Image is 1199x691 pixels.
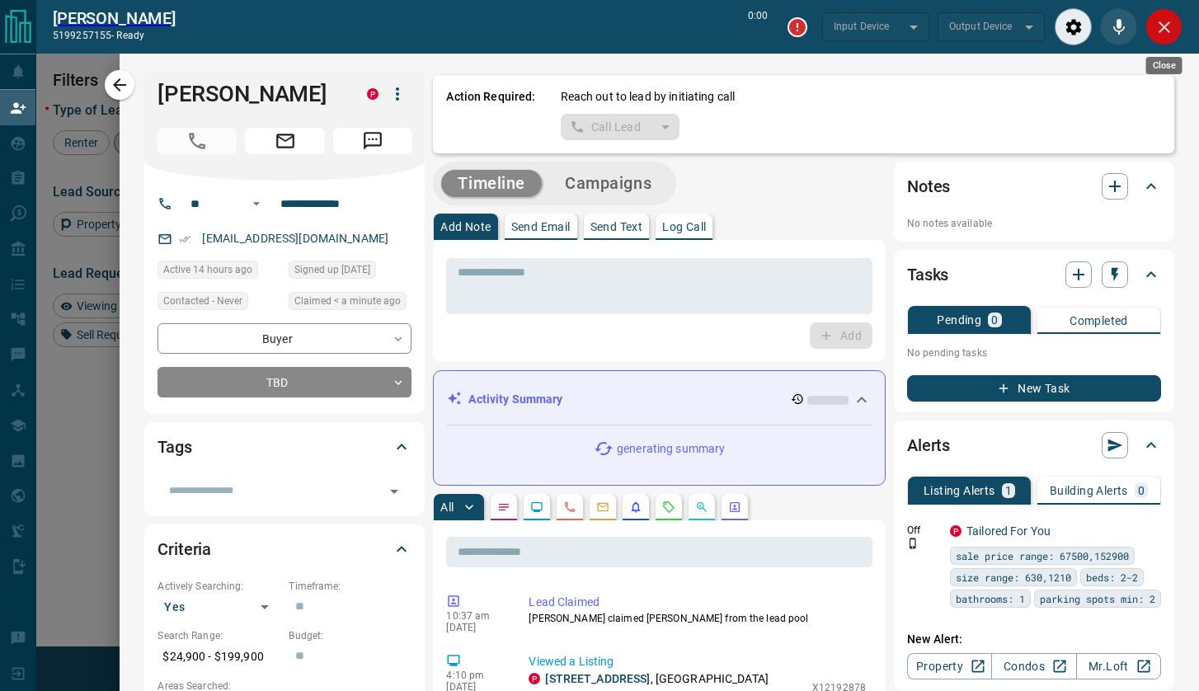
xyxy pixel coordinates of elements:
p: Viewed a Listing [529,653,866,670]
span: size range: 630,1210 [956,569,1071,585]
p: Completed [1070,315,1128,327]
div: Mute [1100,8,1137,45]
h2: Notes [907,173,950,200]
p: 0:00 [748,8,768,45]
div: Alerts [907,425,1161,465]
p: Building Alerts [1050,485,1128,496]
p: Action Required: [446,88,535,140]
svg: Push Notification Only [907,538,919,549]
p: Off [907,523,940,538]
p: New Alert: [907,631,1161,648]
p: Pending [937,314,981,326]
p: Activity Summary [468,391,562,408]
div: TBD [158,367,411,397]
p: Send Text [590,221,643,233]
span: sale price range: 67500,152900 [956,548,1129,564]
svg: Lead Browsing Activity [530,501,543,514]
p: 0 [1138,485,1145,496]
div: Audio Settings [1055,8,1092,45]
span: Contacted - Never [163,293,242,309]
button: New Task [907,375,1161,402]
span: parking spots min: 2 [1040,590,1155,607]
div: Tags [158,427,411,467]
div: Buyer [158,323,411,354]
span: Signed up [DATE] [294,261,370,278]
a: Condos [991,653,1076,679]
span: beds: 2-2 [1086,569,1138,585]
h1: [PERSON_NAME] [158,81,342,107]
p: Listing Alerts [924,485,995,496]
a: [EMAIL_ADDRESS][DOMAIN_NAME] [202,232,388,245]
p: generating summary [617,440,725,458]
p: Search Range: [158,628,280,643]
p: 5199257155 - [53,28,176,43]
svg: Agent Actions [728,501,741,514]
p: No pending tasks [907,341,1161,365]
span: Claimed < a minute ago [294,293,401,309]
p: 1 [1005,485,1012,496]
h2: Tags [158,434,191,460]
p: Send Email [511,221,571,233]
p: Lead Claimed [529,594,866,611]
p: Timeframe: [289,579,411,594]
h2: Tasks [907,261,948,288]
a: Tailored For You [966,524,1051,538]
span: Active 14 hours ago [163,261,252,278]
svg: Email Verified [179,233,190,245]
p: [DATE] [446,622,504,633]
div: Close [1145,8,1183,45]
button: Timeline [441,170,542,197]
a: Property [907,653,992,679]
button: Campaigns [548,170,668,197]
a: [STREET_ADDRESS] [545,672,650,685]
svg: Requests [662,501,675,514]
div: Yes [158,594,280,620]
p: Reach out to lead by initiating call [561,88,736,106]
p: $24,900 - $199,900 [158,643,280,670]
div: Notes [907,167,1161,206]
p: , [GEOGRAPHIC_DATA] [545,670,769,688]
svg: Notes [497,501,510,514]
div: Mon Sep 15 2025 [158,261,280,284]
div: Activity Summary [447,384,872,415]
div: property.ca [529,673,540,684]
div: Criteria [158,529,411,569]
svg: Opportunities [695,501,708,514]
div: Tasks [907,255,1161,294]
span: bathrooms: 1 [956,590,1025,607]
svg: Calls [563,501,576,514]
h2: [PERSON_NAME] [53,8,176,28]
p: [PERSON_NAME] claimed [PERSON_NAME] from the lead pool [529,611,866,626]
h2: Criteria [158,536,211,562]
div: Thu Sep 04 2025 [289,261,411,284]
p: Actively Searching: [158,579,280,594]
p: No notes available [907,216,1161,231]
div: Tue Sep 16 2025 [289,292,411,315]
p: Budget: [289,628,411,643]
div: Close [1146,57,1183,74]
button: Open [383,480,406,503]
span: Call [158,128,237,154]
h2: Alerts [907,432,950,458]
p: 0 [991,314,998,326]
p: All [440,501,454,513]
div: property.ca [950,525,962,537]
p: Add Note [440,221,491,233]
p: 4:10 pm [446,670,504,681]
p: Log Call [662,221,706,233]
span: ready [116,30,144,41]
svg: Listing Alerts [629,501,642,514]
div: property.ca [367,88,379,100]
p: 10:37 am [446,610,504,622]
a: Mr.Loft [1076,653,1161,679]
span: Email [245,128,324,154]
span: Message [333,128,412,154]
svg: Emails [596,501,609,514]
div: split button [561,114,680,140]
button: Open [247,194,266,214]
